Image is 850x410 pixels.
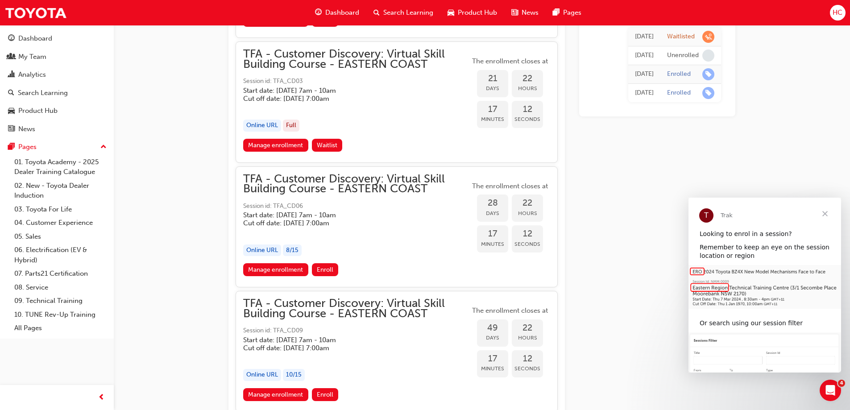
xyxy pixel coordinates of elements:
[8,107,15,115] span: car-icon
[477,208,508,219] span: Days
[477,104,508,115] span: 17
[504,4,546,22] a: news-iconNews
[100,141,107,153] span: up-icon
[18,106,58,116] div: Product Hub
[511,7,518,18] span: news-icon
[477,198,508,208] span: 28
[4,30,110,47] a: Dashboard
[243,344,456,352] h5: Cut off date: [DATE] 7:00am
[477,114,508,124] span: Minutes
[512,229,543,239] span: 12
[243,76,470,87] span: Session id: TFA_CD03
[308,4,366,22] a: guage-iconDashboard
[317,141,337,149] span: Waitlist
[373,7,380,18] span: search-icon
[4,29,110,139] button: DashboardMy TeamAnalyticsSearch LearningProduct HubNews
[383,8,433,18] span: Search Learning
[8,71,15,79] span: chart-icon
[243,174,550,280] button: TFA - Customer Discovery: Virtual Skill Building Course - EASTERN COASTSession id: TFA_CD06Start ...
[317,266,333,273] span: Enroll
[11,294,110,308] a: 09. Technical Training
[688,198,841,373] iframe: Intercom live chat message
[243,49,470,69] span: TFA - Customer Discovery: Virtual Skill Building Course - EASTERN COAST
[317,391,333,398] span: Enroll
[243,139,308,152] a: Manage enrollment
[635,32,654,42] div: Thu Jul 17 2025 13:14:28 GMT+0800 (Australian Western Standard Time)
[243,298,550,405] button: TFA - Customer Discovery: Virtual Skill Building Course - EASTERN COASTSession id: TFA_CD09Start ...
[243,87,456,95] h5: Start date: [DATE] 7am - 10am
[470,56,550,66] span: The enrollment closes at
[11,243,110,267] a: 06. Electrification (EV & Hybrid)
[477,239,508,249] span: Minutes
[18,142,37,152] div: Pages
[833,8,842,18] span: HC
[11,203,110,216] a: 03. Toyota For Life
[820,380,841,401] iframe: Intercom live chat
[243,244,281,257] div: Online URL
[512,208,543,219] span: Hours
[635,88,654,98] div: Mon Apr 14 2025 11:14:12 GMT+0800 (Australian Western Standard Time)
[4,121,110,137] a: News
[243,298,470,319] span: TFA - Customer Discovery: Virtual Skill Building Course - EASTERN COAST
[8,35,15,43] span: guage-icon
[8,143,15,151] span: pages-icon
[512,323,543,333] span: 22
[4,103,110,119] a: Product Hub
[667,51,699,60] div: Unenrolled
[11,230,110,244] a: 05. Sales
[512,364,543,374] span: Seconds
[243,49,550,155] button: TFA - Customer Discovery: Virtual Skill Building Course - EASTERN COASTSession id: TFA_CD03Start ...
[4,139,110,155] button: Pages
[667,89,691,97] div: Enrolled
[243,95,456,103] h5: Cut off date: [DATE] 7:00am
[512,198,543,208] span: 22
[477,323,508,333] span: 49
[702,68,714,80] span: learningRecordVerb_ENROLL-icon
[243,388,308,401] a: Manage enrollment
[11,281,110,294] a: 08. Service
[440,4,504,22] a: car-iconProduct Hub
[667,33,695,41] div: Waitlisted
[243,211,456,219] h5: Start date: [DATE] 7am - 10am
[4,3,67,23] img: Trak
[18,52,46,62] div: My Team
[512,104,543,115] span: 12
[11,179,110,203] a: 02. New - Toyota Dealer Induction
[325,8,359,18] span: Dashboard
[470,306,550,316] span: The enrollment closes at
[702,31,714,43] span: learningRecordVerb_WAITLIST-icon
[283,369,305,381] div: 10 / 15
[512,74,543,84] span: 22
[312,263,339,276] button: Enroll
[243,174,470,194] span: TFA - Customer Discovery: Virtual Skill Building Course - EASTERN COAST
[243,336,456,344] h5: Start date: [DATE] 7am - 10am
[635,69,654,79] div: Tue Jun 10 2025 17:00:29 GMT+0800 (Australian Western Standard Time)
[11,321,110,335] a: All Pages
[18,88,68,98] div: Search Learning
[11,155,110,179] a: 01. Toyota Academy - 2025 Dealer Training Catalogue
[243,326,470,336] span: Session id: TFA_CD09
[8,53,15,61] span: people-icon
[477,74,508,84] span: 21
[283,120,299,132] div: Full
[667,70,691,79] div: Enrolled
[477,354,508,364] span: 17
[11,308,110,322] a: 10. TUNE Rev-Up Training
[830,5,846,21] button: HC
[8,125,15,133] span: news-icon
[553,7,560,18] span: pages-icon
[11,216,110,230] a: 04. Customer Experience
[512,239,543,249] span: Seconds
[546,4,589,22] a: pages-iconPages
[366,4,440,22] a: search-iconSearch Learning
[477,364,508,374] span: Minutes
[283,244,302,257] div: 8 / 15
[4,85,110,101] a: Search Learning
[312,388,339,401] button: Enroll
